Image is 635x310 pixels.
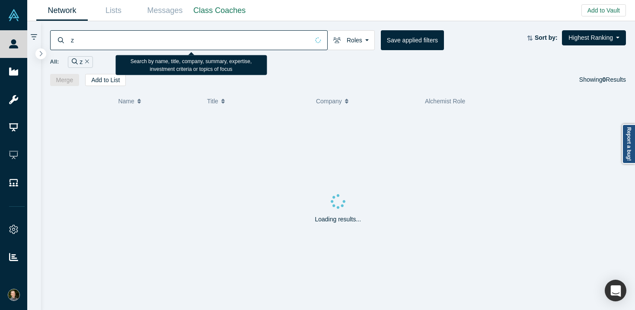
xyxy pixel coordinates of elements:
a: Messages [139,0,191,21]
button: Save applied filters [381,30,444,50]
button: Roles [327,30,375,50]
span: Company [316,92,342,110]
input: Search by name, title, company, summary, expertise, investment criteria or topics of focus [70,30,309,50]
button: Highest Ranking [562,30,626,45]
a: Network [36,0,88,21]
div: z [68,56,93,68]
span: All: [50,58,59,66]
strong: 0 [603,76,606,83]
span: Alchemist Role [425,98,465,105]
a: Class Coaches [191,0,249,21]
a: Lists [88,0,139,21]
button: Title [207,92,307,110]
img: Ido Sarig's Account [8,289,20,301]
img: Alchemist Vault Logo [8,9,20,21]
div: Showing [579,74,626,86]
button: Company [316,92,416,110]
strong: Sort by: [535,34,558,41]
button: Merge [50,74,80,86]
span: Title [207,92,218,110]
a: Report a bug! [622,124,635,164]
button: Add to List [85,74,126,86]
p: Loading results... [315,215,361,224]
button: Remove Filter [83,57,89,67]
span: Results [603,76,626,83]
button: Add to Vault [581,4,626,16]
button: Name [118,92,198,110]
span: Name [118,92,134,110]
